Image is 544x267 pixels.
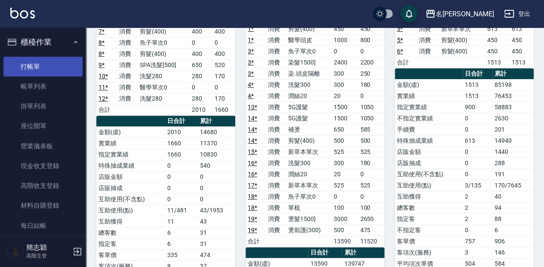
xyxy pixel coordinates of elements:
th: 日合計 [308,247,342,258]
td: 1660 [212,104,235,115]
td: 剪髮(400) [138,26,189,37]
td: 手續費 [395,124,463,135]
a: 營業儀表板 [3,136,83,156]
td: 消費 [266,191,286,202]
td: 300 [332,157,358,169]
td: 170 [212,93,235,104]
a: 打帳單 [3,57,83,77]
td: 總客數 [96,227,165,238]
td: 800 [358,34,384,46]
td: 合計 [96,104,117,115]
td: 5G護髮 [286,113,332,124]
td: 剪髮(400) [286,23,332,34]
td: 不指定客 [395,224,463,236]
td: 互助獲得 [96,216,165,227]
td: 指定實業績 [96,149,165,160]
td: 消費 [266,23,286,34]
h5: 簡志穎 [26,243,70,252]
td: 魚子單次0 [286,191,332,202]
td: 合計 [246,236,266,247]
button: 名[PERSON_NAME] [422,5,497,23]
td: 消費 [117,26,138,37]
td: 288 [492,157,534,169]
td: 88 [492,213,534,224]
td: 450 [358,23,384,34]
td: 消費 [417,23,439,34]
td: 實業績 [395,90,463,101]
button: save [400,5,418,22]
td: 76453 [492,90,534,101]
td: 0 [165,182,198,193]
td: 補燙 [286,124,332,135]
td: 0 [212,37,235,48]
td: 650 [190,59,212,71]
td: 互助使用(點) [395,180,463,191]
td: 特殊抽成業績 [395,135,463,146]
td: 新草本單次 [439,23,485,34]
td: 剪髮(400) [439,46,485,57]
td: 10830 [198,149,235,160]
td: 0 [190,37,212,48]
td: 31 [198,227,235,238]
td: 1513 [485,57,509,68]
table: a dense table [395,12,534,68]
td: 43/1953 [198,205,235,216]
td: 1513 [509,57,533,68]
td: 613 [509,23,533,34]
td: 消費 [266,113,286,124]
td: 0 [190,82,212,93]
td: 20 [332,90,358,101]
th: 日合計 [165,116,198,127]
td: 互助使用(點) [96,205,165,216]
td: 消費 [117,93,138,104]
td: 650 [332,124,358,135]
td: 消費 [266,57,286,68]
td: 525 [332,180,358,191]
a: 座位開單 [3,116,83,136]
td: 新草本單次 [286,180,332,191]
td: 消費 [266,135,286,146]
td: 0 [463,113,492,124]
td: 單梳 [286,202,332,213]
td: 540 [198,160,235,171]
td: 2630 [492,113,534,124]
td: 剪髮(400) [138,48,189,59]
td: 消費 [266,90,286,101]
td: 400 [212,48,235,59]
td: 消費 [266,180,286,191]
td: 3/135 [463,180,492,191]
td: 0 [358,191,384,202]
td: 消費 [266,124,286,135]
td: 450 [485,34,509,46]
td: 0 [332,46,358,57]
th: 累計 [342,247,384,258]
td: 1440 [492,146,534,157]
th: 日合計 [463,68,492,80]
td: 消費 [117,37,138,48]
td: 0 [358,90,384,101]
td: 757 [463,236,492,247]
td: 14940 [492,135,534,146]
button: 櫃檯作業 [3,31,83,53]
td: 2400 [332,57,358,68]
td: 2010 [165,126,198,138]
td: 消費 [266,169,286,180]
a: 現金收支登錄 [3,156,83,176]
td: 0 [212,82,235,93]
a: 掛單列表 [3,96,83,116]
td: 金額(虛) [96,126,165,138]
td: 剪髮(400) [439,34,485,46]
td: 613 [463,135,492,146]
td: 1050 [358,101,384,113]
td: 客項次(服務) [395,247,463,258]
td: 5G護髮 [286,101,332,113]
td: 互助使用(不含點) [395,169,463,180]
td: 洗髮280 [138,71,189,82]
td: 613 [485,23,509,34]
td: 1660 [165,149,198,160]
td: 1050 [358,113,384,124]
td: 300 [332,68,358,79]
td: 0 [198,171,235,182]
td: 474 [198,249,235,261]
td: 1513 [463,90,492,101]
